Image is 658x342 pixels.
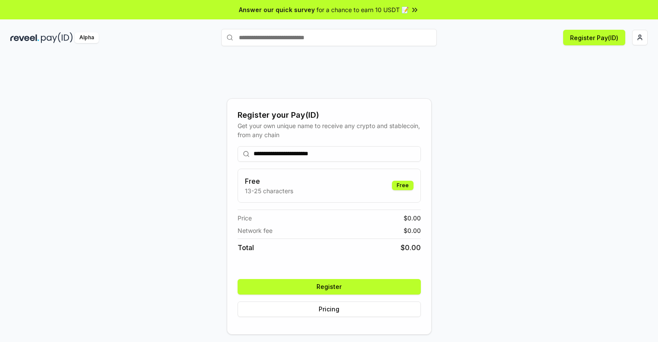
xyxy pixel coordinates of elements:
[41,32,73,43] img: pay_id
[563,30,625,45] button: Register Pay(ID)
[238,226,273,235] span: Network fee
[238,109,421,121] div: Register your Pay(ID)
[10,32,39,43] img: reveel_dark
[238,213,252,223] span: Price
[401,242,421,253] span: $ 0.00
[239,5,315,14] span: Answer our quick survey
[404,226,421,235] span: $ 0.00
[75,32,99,43] div: Alpha
[316,5,409,14] span: for a chance to earn 10 USDT 📝
[238,279,421,295] button: Register
[404,213,421,223] span: $ 0.00
[392,181,414,190] div: Free
[245,186,293,195] p: 13-25 characters
[238,301,421,317] button: Pricing
[238,121,421,139] div: Get your own unique name to receive any crypto and stablecoin, from any chain
[238,242,254,253] span: Total
[245,176,293,186] h3: Free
